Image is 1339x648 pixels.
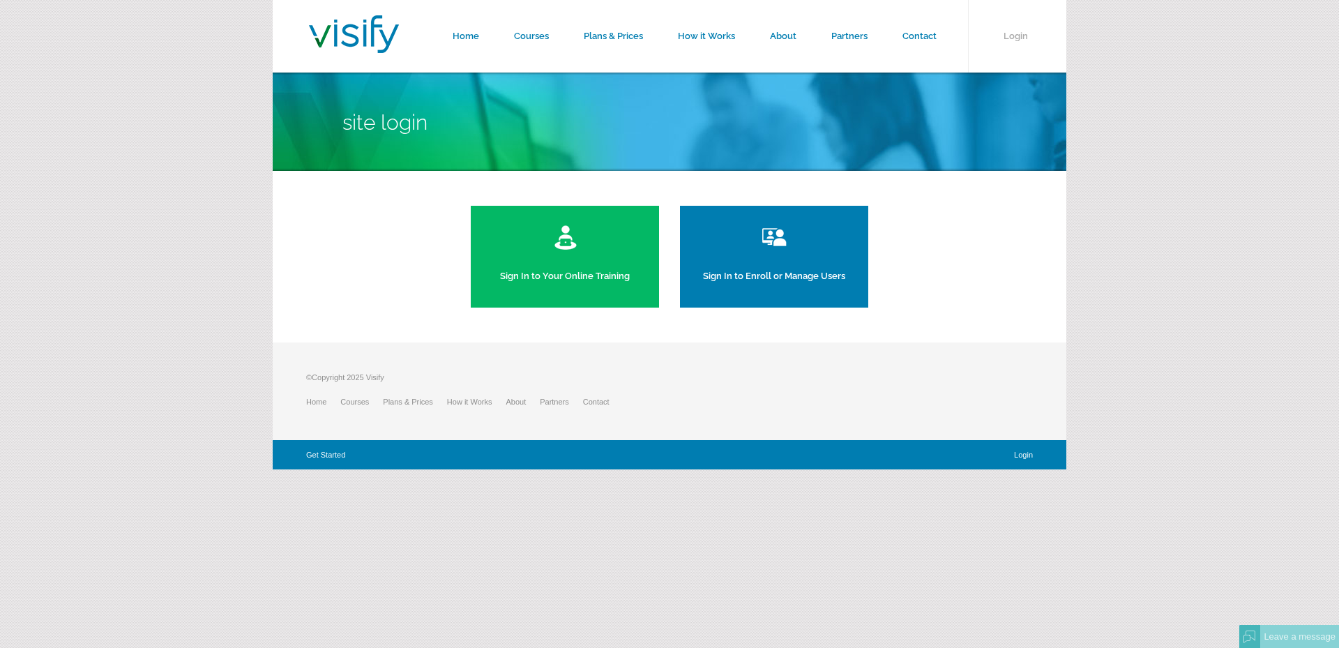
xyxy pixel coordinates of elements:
a: Home [306,398,340,406]
a: Partners [540,398,583,406]
img: Visify Training [309,15,399,53]
img: manage users [759,223,790,251]
a: Plans & Prices [383,398,447,406]
div: Leave a message [1260,625,1339,648]
a: Login [1014,451,1033,459]
img: training [553,223,577,251]
a: Contact [583,398,623,406]
a: Get Started [306,451,345,459]
a: Visify Training [309,37,399,57]
span: Site Login [342,110,428,135]
a: Sign In to Your Online Training [471,206,659,308]
span: Copyright 2025 Visify [312,373,384,382]
a: Courses [340,398,383,406]
img: Offline [1243,631,1256,643]
a: About [506,398,540,406]
a: Sign In to Enroll or Manage Users [680,206,868,308]
p: © [306,370,623,391]
a: How it Works [447,398,506,406]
